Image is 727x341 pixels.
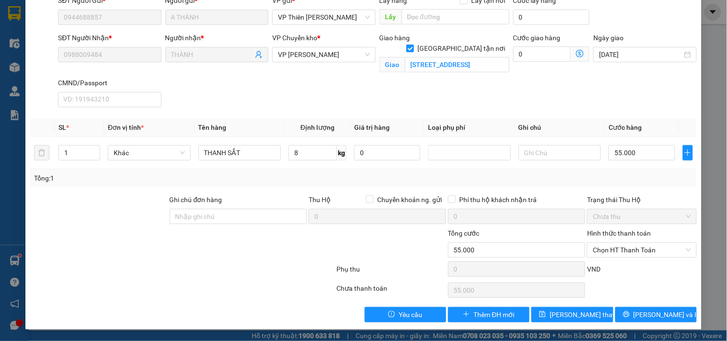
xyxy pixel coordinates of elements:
[278,47,369,62] span: VP Hoàng Gia
[513,34,561,42] label: Cước giao hàng
[587,194,696,205] div: Trạng thái Thu Hộ
[599,49,682,60] input: Ngày giao
[513,46,571,62] input: Cước giao hàng
[609,124,642,131] span: Cước hàng
[34,145,49,160] button: delete
[380,57,405,72] span: Giao
[34,173,281,183] div: Tổng: 1
[587,229,651,237] label: Hình thức thanh toán
[380,9,402,24] span: Lấy
[335,283,447,300] div: Chưa thanh toán
[402,9,509,24] input: Dọc đường
[374,194,446,205] span: Chuyển khoản ng. gửi
[380,34,410,42] span: Giao hàng
[405,57,509,72] input: Giao tận nơi
[114,146,185,160] span: Khác
[539,311,546,318] span: save
[424,118,515,137] th: Loại phụ phí
[593,34,623,42] label: Ngày giao
[198,145,281,160] input: VD: Bàn, Ghế
[448,307,530,322] button: plusThêm ĐH mới
[576,50,584,57] span: dollar-circle
[550,309,626,320] span: [PERSON_NAME] thay đổi
[515,118,605,137] th: Ghi chú
[58,78,161,88] div: CMND/Passport
[255,51,263,58] span: user-add
[593,209,691,224] span: Chưa thu
[272,34,317,42] span: VP Chuyển kho
[337,145,346,160] span: kg
[513,10,590,25] input: Cước lấy hàng
[519,145,601,160] input: Ghi Chú
[463,311,470,318] span: plus
[448,229,480,237] span: Tổng cước
[399,309,422,320] span: Yêu cầu
[593,243,691,257] span: Chọn HT Thanh Toán
[165,33,268,43] div: Người nhận
[623,311,630,318] span: printer
[473,309,514,320] span: Thêm ĐH mới
[683,149,692,157] span: plus
[198,124,227,131] span: Tên hàng
[365,307,446,322] button: exclamation-circleYêu cầu
[683,145,693,160] button: plus
[531,307,613,322] button: save[PERSON_NAME] thay đổi
[309,196,331,204] span: Thu Hộ
[300,124,335,131] span: Định lượng
[58,124,66,131] span: SL
[108,124,144,131] span: Đơn vị tính
[587,265,600,273] span: VND
[414,43,509,54] span: [GEOGRAPHIC_DATA] tận nơi
[388,311,395,318] span: exclamation-circle
[170,209,307,224] input: Ghi chú đơn hàng
[170,196,222,204] label: Ghi chú đơn hàng
[58,33,161,43] div: SĐT Người Nhận
[335,264,447,281] div: Phụ thu
[354,124,390,131] span: Giá trị hàng
[278,10,369,24] span: VP Thiên Đường Bảo Sơn
[615,307,697,322] button: printer[PERSON_NAME] và In
[634,309,701,320] span: [PERSON_NAME] và In
[456,194,541,205] span: Phí thu hộ khách nhận trả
